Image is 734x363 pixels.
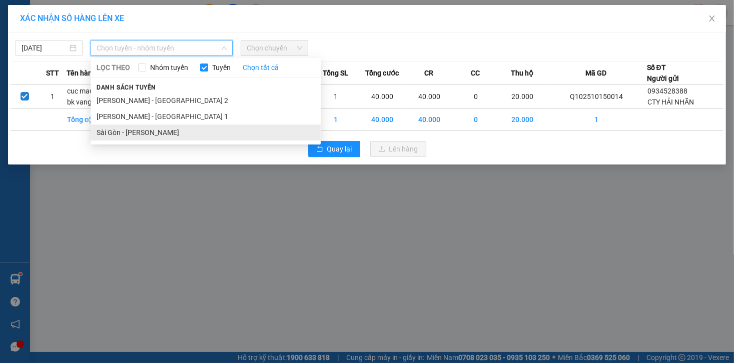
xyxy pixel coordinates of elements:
[67,108,113,131] td: Tổng cộng
[546,85,647,108] td: Q102510150014
[67,85,113,108] td: cuc mau den bk vang dai
[308,141,360,157] button: rollbackQuay lại
[647,62,679,84] div: Số ĐT Người gửi
[22,42,68,53] input: 15/10/2025
[39,85,67,108] td: 1
[647,98,694,106] span: CTY HẢI NHÃN
[91,83,162,92] span: Danh sách tuyến
[247,40,302,55] span: Chọn chuyến
[406,85,452,108] td: 40.000
[46,67,59,78] span: STT
[406,108,452,131] td: 40.000
[312,108,359,131] td: 1
[452,108,499,131] td: 0
[698,5,726,33] button: Close
[67,67,96,78] span: Tên hàng
[323,67,348,78] span: Tổng SL
[365,67,399,78] span: Tổng cước
[243,62,279,73] a: Chọn tất cả
[499,85,546,108] td: 20.000
[359,85,406,108] td: 40.000
[327,143,352,154] span: Quay lại
[312,85,359,108] td: 1
[546,108,647,131] td: 1
[359,108,406,131] td: 40.000
[452,85,499,108] td: 0
[97,40,227,55] span: Chọn tuyến - nhóm tuyến
[146,62,192,73] span: Nhóm tuyến
[20,13,124,23] span: XÁC NHẬN SỐ HÀNG LÊN XE
[511,67,533,78] span: Thu hộ
[91,92,321,108] li: [PERSON_NAME] - [GEOGRAPHIC_DATA] 2
[499,108,546,131] td: 20.000
[91,108,321,124] li: [PERSON_NAME] - [GEOGRAPHIC_DATA] 1
[647,87,687,95] span: 0934528388
[585,67,606,78] span: Mã GD
[208,62,235,73] span: Tuyến
[370,141,426,157] button: uploadLên hàng
[316,145,323,153] span: rollback
[424,67,433,78] span: CR
[97,62,130,73] span: LỌC THEO
[471,67,480,78] span: CC
[221,45,227,51] span: down
[91,124,321,140] li: Sài Gòn - [PERSON_NAME]
[708,14,716,22] span: close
